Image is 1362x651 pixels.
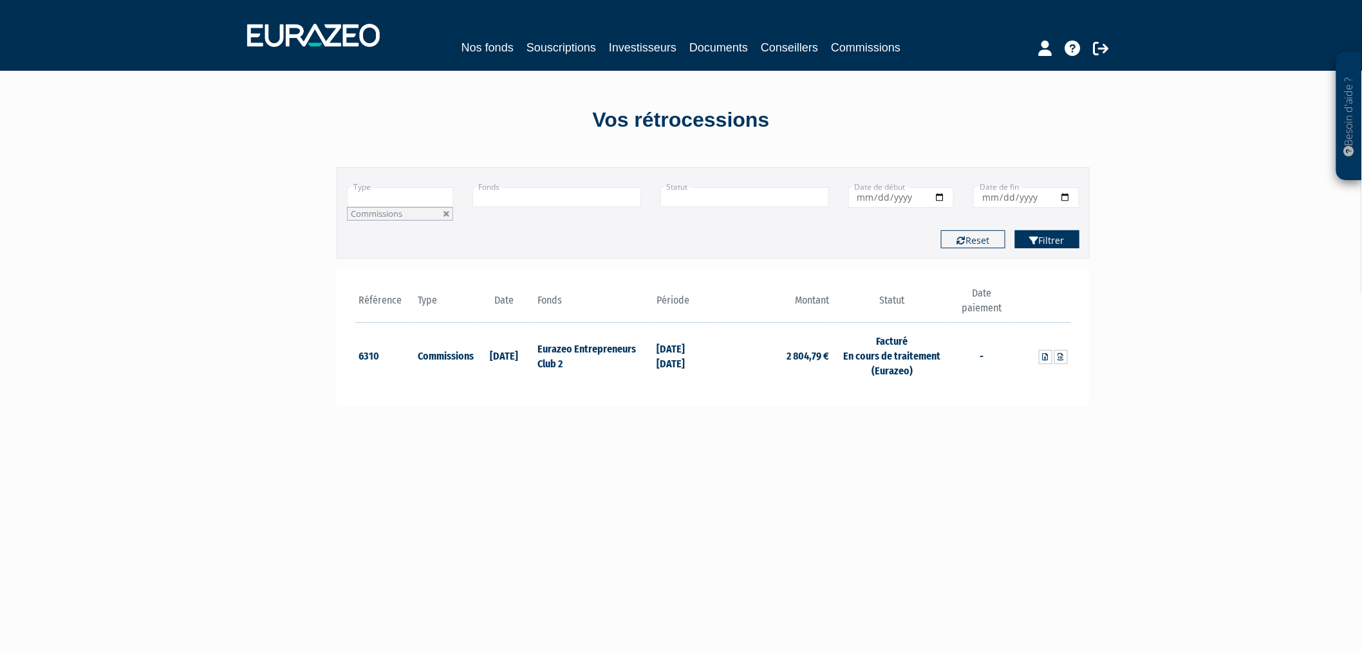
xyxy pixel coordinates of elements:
[653,323,713,388] td: [DATE] [DATE]
[247,24,380,47] img: 1732889491-logotype_eurazeo_blanc_rvb.png
[1015,230,1079,248] button: Filtrer
[355,323,415,388] td: 6310
[415,286,475,323] th: Type
[351,208,402,219] span: Commissions
[689,39,748,57] a: Documents
[534,323,653,388] td: Eurazeo Entrepreneurs Club 2
[832,286,951,323] th: Statut
[355,286,415,323] th: Référence
[609,39,676,57] a: Investisseurs
[653,286,713,323] th: Période
[314,105,1048,135] div: Vos rétrocessions
[713,323,832,388] td: 2 804,79 €
[534,286,653,323] th: Fonds
[831,39,900,59] a: Commissions
[1342,59,1357,174] p: Besoin d'aide ?
[415,323,475,388] td: Commissions
[952,323,1012,388] td: -
[527,39,596,57] a: Souscriptions
[832,323,951,388] td: Facturé En cours de traitement (Eurazeo)
[474,286,534,323] th: Date
[941,230,1005,248] button: Reset
[474,323,534,388] td: [DATE]
[952,286,1012,323] th: Date paiement
[761,39,818,57] a: Conseillers
[713,286,832,323] th: Montant
[462,39,514,57] a: Nos fonds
